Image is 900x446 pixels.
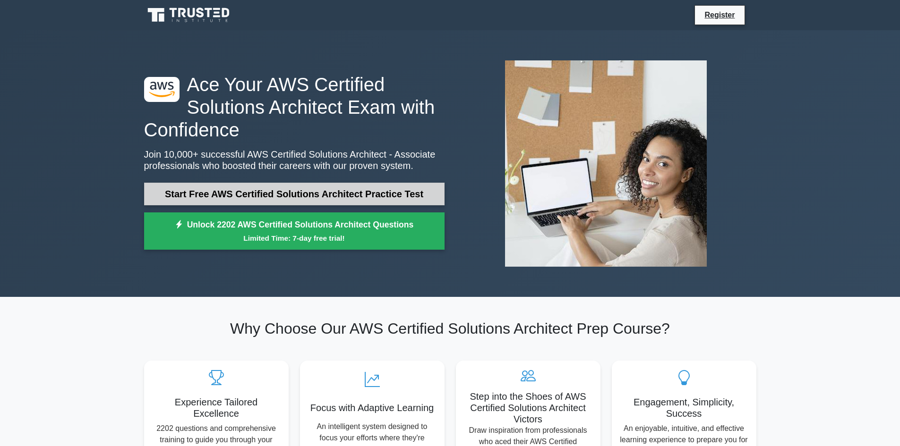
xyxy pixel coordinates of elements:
h5: Engagement, Simplicity, Success [619,396,749,419]
a: Register [699,9,740,21]
a: Unlock 2202 AWS Certified Solutions Architect QuestionsLimited Time: 7-day free trial! [144,212,445,250]
h1: Ace Your AWS Certified Solutions Architect Exam with Confidence [144,73,445,141]
h5: Focus with Adaptive Learning [308,402,437,413]
h5: Experience Tailored Excellence [152,396,281,419]
small: Limited Time: 7-day free trial! [156,233,433,244]
h2: Why Choose Our AWS Certified Solutions Architect Prep Course? [144,320,756,337]
h5: Step into the Shoes of AWS Certified Solutions Architect Victors [463,391,593,425]
p: Join 10,000+ successful AWS Certified Solutions Architect - Associate professionals who boosted t... [144,149,445,171]
a: Start Free AWS Certified Solutions Architect Practice Test [144,183,445,205]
